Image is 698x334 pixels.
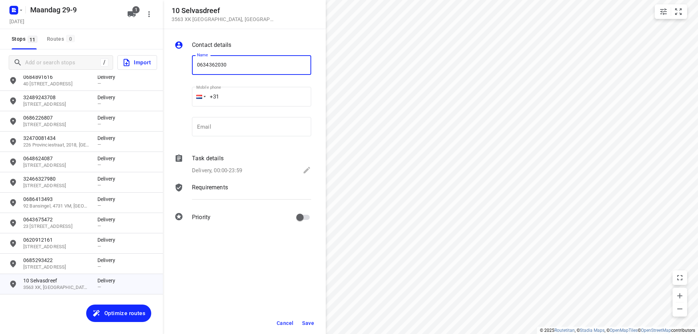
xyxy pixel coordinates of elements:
span: — [97,223,101,229]
p: Delivery, 00:00-23:59 [192,166,242,175]
a: OpenMapTiles [610,328,638,333]
p: Delivery [97,73,119,81]
span: — [97,81,101,86]
p: 1210 Chaussée de Wavre, 1160, Auderghem, BE [23,182,90,189]
p: 7 Aalbessenlaan, 8400, Oostende, BE [23,101,90,108]
p: 3563 XK, [GEOGRAPHIC_DATA], [GEOGRAPHIC_DATA] [23,284,90,291]
span: — [97,284,101,290]
button: Save [299,317,317,330]
span: 1 [132,6,140,13]
a: Routetitan [554,328,575,333]
span: Import [122,58,151,67]
input: 1 (702) 123-4567 [192,87,311,106]
span: — [97,101,101,106]
p: Delivery [97,114,119,121]
p: 40 Zandkreekstraat, 4335 NN, Middelburg, NL [23,81,90,88]
button: Import [117,55,157,70]
span: 11 [28,36,37,43]
span: Save [302,320,314,326]
svg: Edit [302,166,311,174]
p: 226 Provinciestraat, 2018, Antwerpen, BE [23,142,90,149]
p: 31 Futenweide, 3993 DP, Houten, NL [23,264,90,271]
div: / [100,59,108,67]
p: 32489243708 [23,94,90,101]
button: Cancel [274,317,296,330]
p: 0685293422 [23,257,90,264]
span: — [97,244,101,249]
p: 32470081434 [23,134,90,142]
button: More [142,7,156,21]
p: Contact details [192,41,231,49]
p: 0686226807 [23,114,90,121]
p: 0620912161 [23,236,90,244]
p: Delivery [97,175,119,182]
button: Fit zoom [671,4,686,19]
p: 0648624087 [23,155,90,162]
div: Task detailsDelivery, 00:00-23:59 [174,154,311,176]
span: Optimize routes [104,309,145,318]
span: Stops [12,35,40,44]
p: 7 Geraniumlaan, 4382 TX, Vlissingen, NL [23,121,90,128]
span: 0 [66,35,75,42]
p: Task details [192,154,224,163]
span: — [97,162,101,168]
a: OpenStreetMap [641,328,671,333]
p: Requirements [192,183,228,192]
h5: Rename [27,4,121,16]
a: Stadia Maps [580,328,605,333]
p: Delivery [97,134,119,142]
label: Mobile phone [196,85,221,89]
h5: 10 Selvasdreef [172,7,273,15]
span: — [97,121,101,127]
span: — [97,142,101,147]
p: Delivery [97,236,119,244]
span: — [97,182,101,188]
span: — [97,203,101,208]
p: 0684891616 [23,73,90,81]
p: Priority [192,213,210,222]
span: — [97,264,101,269]
p: Delivery [97,277,119,284]
div: Netherlands: + 31 [192,87,206,106]
p: Delivery [97,94,119,101]
p: 3563 XK [GEOGRAPHIC_DATA] , [GEOGRAPHIC_DATA] [172,16,273,22]
div: Routes [47,35,77,44]
button: 1 [124,7,139,21]
p: 62a Broekhovenseweg, 5021 LG, Tilburg, NL [23,244,90,250]
div: small contained button group [655,4,687,19]
p: Delivery [97,216,119,223]
div: Contact details [174,41,311,51]
p: 23 Doctor Colijnstraat, 5142 TH, Waalwijk, NL [23,223,90,230]
p: 0686413493 [23,196,90,203]
p: Delivery [97,196,119,203]
p: 15 Lingestraat, 4421 KR, Kapelle, NL [23,162,90,169]
p: Delivery [97,155,119,162]
h5: Project date [7,17,27,25]
a: Import [113,55,157,70]
input: Add or search stops [25,57,100,68]
p: Delivery [97,257,119,264]
p: 0643675472 [23,216,90,223]
li: © 2025 , © , © © contributors [540,328,695,333]
button: Map settings [656,4,671,19]
p: 10 Selvasdreef [23,277,90,284]
button: Optimize routes [86,305,151,322]
p: 92 Bansingel, 4731 VM, Oudenbosch, NL [23,203,90,210]
div: Requirements [174,183,311,205]
span: Cancel [277,320,293,326]
p: 32466327980 [23,175,90,182]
